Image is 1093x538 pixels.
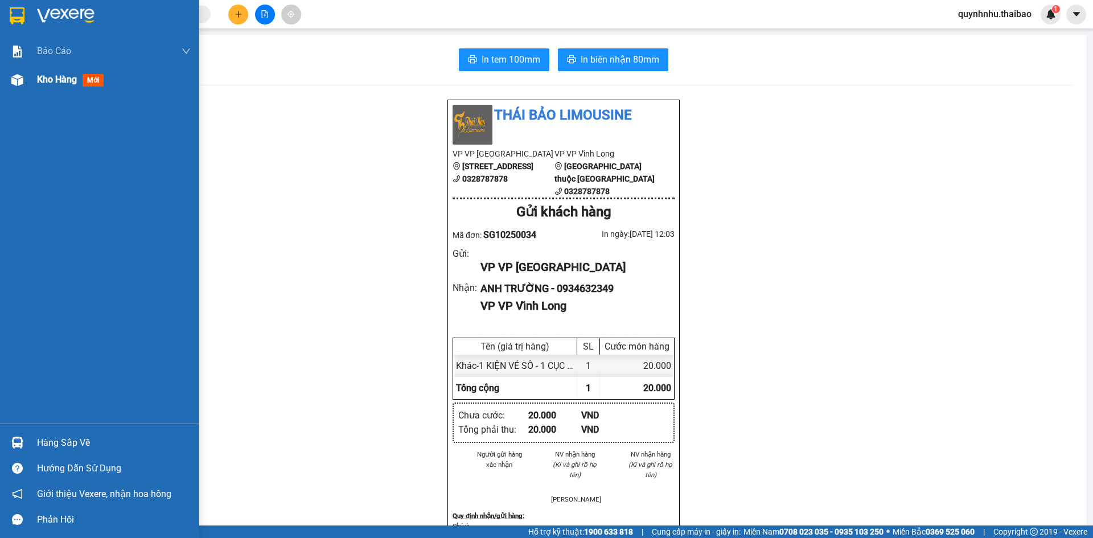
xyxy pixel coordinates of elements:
span: plus [235,10,243,18]
li: NV nhận hàng [626,449,675,459]
span: CC : [132,76,147,88]
div: Cước món hàng [603,341,671,352]
div: Nhận : [453,281,480,295]
div: VP Vĩnh Long [133,10,225,37]
span: environment [453,162,461,170]
span: caret-down [1071,9,1082,19]
div: VP [GEOGRAPHIC_DATA] [10,10,125,37]
i: (Kí và ghi rõ họ tên) [628,461,672,479]
span: Giới thiệu Vexere, nhận hoa hồng [37,487,171,501]
img: logo.jpg [453,105,492,145]
span: printer [567,55,576,65]
span: 1 [586,383,591,393]
span: Tổng cộng [456,383,499,393]
div: Tổng phải thu : [458,422,528,437]
div: VP VP [GEOGRAPHIC_DATA] [480,258,665,276]
div: Hướng dẫn sử dụng [37,460,191,477]
div: VP VP Vĩnh Long [480,297,665,315]
span: Khác - 1 KIỆN VÉ SỐ - 1 CỤC ĐEN (0) [456,360,599,371]
div: 20.000 [528,408,581,422]
button: printerIn biên nhận 80mm [558,48,668,71]
div: Hàng sắp về [37,434,191,451]
span: Cung cấp máy in - giấy in: [652,525,741,538]
span: Nhận: [133,11,161,23]
button: printerIn tem 100mm [459,48,549,71]
b: [GEOGRAPHIC_DATA] thuộc [GEOGRAPHIC_DATA] [554,162,655,183]
div: Phản hồi [37,511,191,528]
span: message [12,514,23,525]
div: Mã đơn: [453,228,564,242]
li: VP VP Vĩnh Long [554,147,656,160]
span: SG10250034 [483,229,536,240]
strong: 0369 525 060 [926,527,975,536]
div: VND [581,422,634,437]
span: Hỗ trợ kỹ thuật: [528,525,633,538]
span: file-add [261,10,269,18]
span: In biên nhận 80mm [581,52,659,67]
span: 1 [1054,5,1058,13]
li: [PERSON_NAME] [551,494,599,504]
span: phone [453,175,461,183]
span: Kho hàng [37,74,77,85]
img: warehouse-icon [11,74,23,86]
span: environment [554,162,562,170]
p: Chú ý: [453,521,675,531]
span: In tem 100mm [482,52,540,67]
span: mới [83,74,104,87]
div: Quy định nhận/gửi hàng : [453,511,675,521]
div: Chưa cước : [458,408,528,422]
div: 20.000 [528,422,581,437]
div: Gửi : [453,247,480,261]
span: printer [468,55,477,65]
button: caret-down [1066,5,1086,24]
span: Báo cáo [37,44,71,58]
span: quynhnhu.thaibao [949,7,1041,21]
span: Miền Bắc [893,525,975,538]
i: (Kí và ghi rõ họ tên) [553,461,597,479]
span: 20.000 [643,383,671,393]
span: notification [12,488,23,499]
b: 0328787878 [462,174,508,183]
div: SL [580,341,597,352]
div: VND [581,408,634,422]
div: Gửi khách hàng [453,202,675,223]
div: 20.000 [600,355,674,377]
span: copyright [1030,528,1038,536]
li: Người gửi hàng xác nhận [475,449,524,470]
span: | [983,525,985,538]
div: 20.000 [132,73,226,89]
li: Thái Bảo Limousine [453,105,675,126]
sup: 1 [1052,5,1060,13]
span: down [182,47,191,56]
div: 1 [577,355,600,377]
button: aim [281,5,301,24]
div: 0934632349 [133,51,225,67]
span: ⚪️ [886,529,890,534]
span: Gửi: [10,11,27,23]
b: 0328787878 [564,187,610,196]
img: logo-vxr [10,7,24,24]
span: | [642,525,643,538]
span: question-circle [12,463,23,474]
div: ANH TRƯỜNG [133,37,225,51]
div: In ngày: [DATE] 12:03 [564,228,675,240]
li: NV nhận hàng [551,449,599,459]
button: plus [228,5,248,24]
span: phone [554,187,562,195]
div: ANH TRƯỜNG - 0934632349 [480,281,665,297]
img: icon-new-feature [1046,9,1056,19]
strong: 0708 023 035 - 0935 103 250 [779,527,884,536]
b: [STREET_ADDRESS] [462,162,533,171]
strong: 1900 633 818 [584,527,633,536]
span: Miền Nam [743,525,884,538]
button: file-add [255,5,275,24]
img: warehouse-icon [11,437,23,449]
li: VP VP [GEOGRAPHIC_DATA] [453,147,554,160]
span: aim [287,10,295,18]
div: Tên (giá trị hàng) [456,341,574,352]
img: solution-icon [11,46,23,58]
